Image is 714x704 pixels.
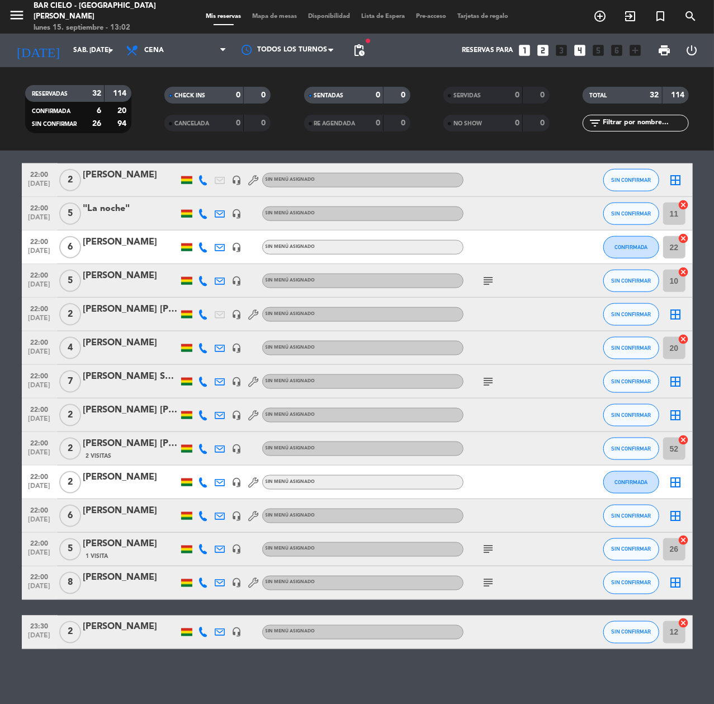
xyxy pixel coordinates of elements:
i: cancel [678,199,689,210]
div: [PERSON_NAME] [83,336,178,350]
span: [DATE] [26,315,54,327]
span: 2 [59,303,81,326]
i: headset_mic [232,209,242,219]
span: 22:00 [26,302,54,315]
span: [DATE] [26,583,54,596]
strong: 0 [401,91,408,99]
span: Sin menú asignado [266,345,315,350]
button: SIN CONFIRMAR [603,538,659,561]
span: 1 Visita [86,552,108,561]
span: 22:00 [26,201,54,214]
span: 22:00 [26,436,54,449]
div: [PERSON_NAME] [PERSON_NAME] [83,302,178,317]
span: Tarjetas de regalo [452,13,514,20]
span: 5 [59,203,81,225]
span: Sin menú asignado [266,177,315,182]
i: add_circle_outline [593,10,607,23]
span: Sin menú asignado [266,211,315,215]
i: headset_mic [232,377,242,387]
i: headset_mic [232,343,242,353]
i: cancel [678,434,689,445]
span: Reservas para [462,46,513,54]
i: headset_mic [232,242,242,252]
span: 22:00 [26,268,54,281]
span: [DATE] [26,348,54,361]
i: border_all [669,409,683,422]
i: subject [482,274,495,288]
span: SIN CONFIRMAR [611,345,651,351]
strong: 114 [113,90,129,97]
button: CONFIRMADA [603,471,659,494]
strong: 0 [376,119,380,127]
i: headset_mic [232,444,242,454]
i: border_all [669,375,683,388]
span: fiber_manual_record [365,37,371,44]
strong: 32 [92,90,101,97]
div: [PERSON_NAME] [83,168,178,182]
span: 22:00 [26,570,54,583]
strong: 0 [236,119,240,127]
div: "La noche" [83,201,178,216]
span: 22:00 [26,335,54,348]
div: [PERSON_NAME] [83,571,178,585]
i: add_box [628,43,642,58]
i: power_settings_new [685,44,698,57]
span: Pre-acceso [410,13,452,20]
strong: 0 [540,91,547,99]
i: subject [482,543,495,556]
span: Sin menú asignado [266,580,315,585]
span: Sin menú asignado [266,379,315,383]
span: [DATE] [26,632,54,645]
i: border_all [669,576,683,590]
span: Sin menú asignado [266,630,315,634]
div: Bar Cielo - [GEOGRAPHIC_DATA][PERSON_NAME] [34,1,170,22]
strong: 20 [117,107,129,115]
i: looks_5 [591,43,606,58]
span: [DATE] [26,180,54,193]
span: 8 [59,572,81,594]
i: border_all [669,173,683,187]
i: menu [8,7,25,24]
span: 22:00 [26,234,54,247]
span: [DATE] [26,482,54,495]
i: headset_mic [232,175,242,185]
span: [DATE] [26,281,54,294]
span: 4 [59,337,81,359]
span: RE AGENDADA [314,121,356,126]
i: border_all [669,509,683,523]
button: SIN CONFIRMAR [603,337,659,359]
i: cancel [678,334,689,345]
span: Sin menú asignado [266,312,315,316]
span: 2 [59,404,81,426]
span: 22:00 [26,503,54,516]
span: SIN CONFIRMAR [611,629,651,635]
span: Sin menú asignado [266,513,315,518]
span: 5 [59,538,81,561]
i: looks_6 [609,43,624,58]
span: Lista de Espera [356,13,410,20]
span: SENTADAS [314,93,344,98]
span: [DATE] [26,550,54,562]
span: RESERVADAS [32,91,68,97]
span: 2 Visitas [86,452,112,461]
span: [DATE] [26,214,54,227]
strong: 0 [515,119,519,127]
span: [DATE] [26,382,54,395]
i: subject [482,576,495,590]
i: headset_mic [232,410,242,420]
strong: 0 [236,91,240,99]
span: SIN CONFIRMAR [611,513,651,519]
span: 22:00 [26,369,54,382]
span: 2 [59,169,81,191]
span: 5 [59,270,81,292]
span: Sin menú asignado [266,547,315,551]
i: subject [482,375,495,388]
span: SIN CONFIRMAR [32,121,77,127]
span: SIN CONFIRMAR [611,278,651,284]
span: CANCELADA [174,121,209,126]
i: looks_4 [573,43,587,58]
span: [DATE] [26,516,54,529]
strong: 0 [540,119,547,127]
i: search [684,10,697,23]
i: looks_one [517,43,532,58]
